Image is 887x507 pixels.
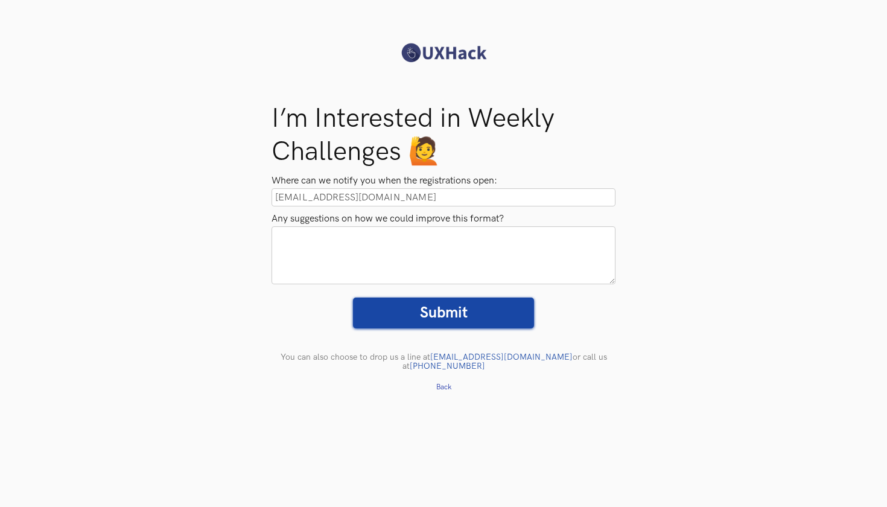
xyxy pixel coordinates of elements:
[410,361,485,371] a: [PHONE_NUMBER]
[353,298,534,328] input: Submit
[272,212,615,226] label: Any suggestions on how we could improve this format?
[272,174,615,188] label: Where can we notify you when the registrations open:
[272,102,615,168] h1: I’m Interested in Weekly Challenges 🙋
[430,352,573,362] a: [EMAIL_ADDRESS][DOMAIN_NAME]
[398,42,489,63] img: UXHack Logo
[262,352,625,371] div: You can also choose to drop us a line at or call us at
[436,383,451,392] a: Back
[272,188,615,206] input: Please fill this field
